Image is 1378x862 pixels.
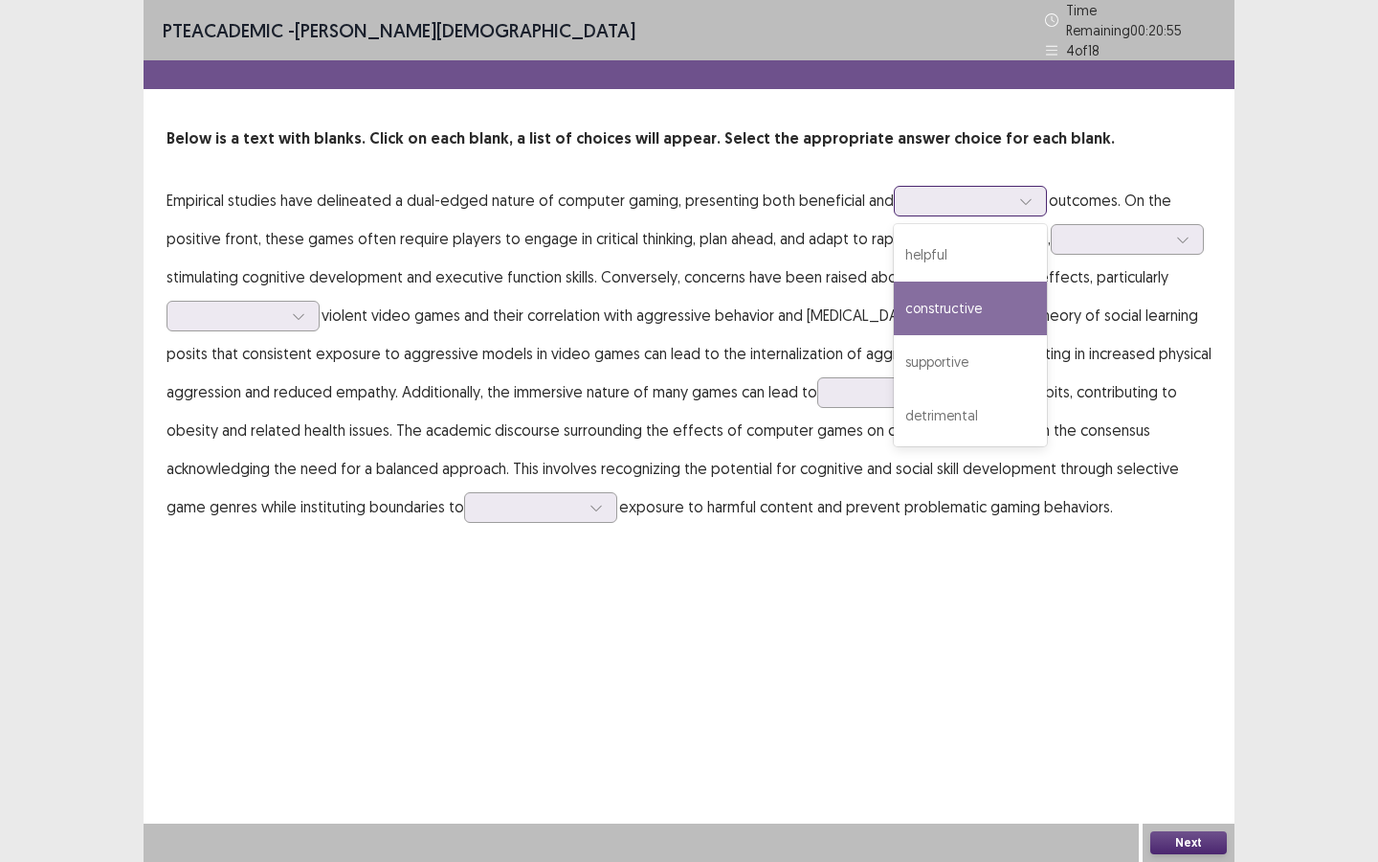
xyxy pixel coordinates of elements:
[1066,40,1100,60] p: 4 of 18
[167,127,1211,150] p: Below is a text with blanks. Click on each blank, a list of choices will appear. Select the appro...
[163,16,635,45] p: - [PERSON_NAME][DEMOGRAPHIC_DATA]
[1150,831,1227,854] button: Next
[167,181,1211,526] p: Empirical studies have delineated a dual-edged nature of computer gaming, presenting both benefic...
[894,335,1047,389] div: supportive
[894,282,1047,335] div: constructive
[163,18,283,42] span: PTE academic
[894,389,1047,442] div: detrimental
[894,228,1047,282] div: helpful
